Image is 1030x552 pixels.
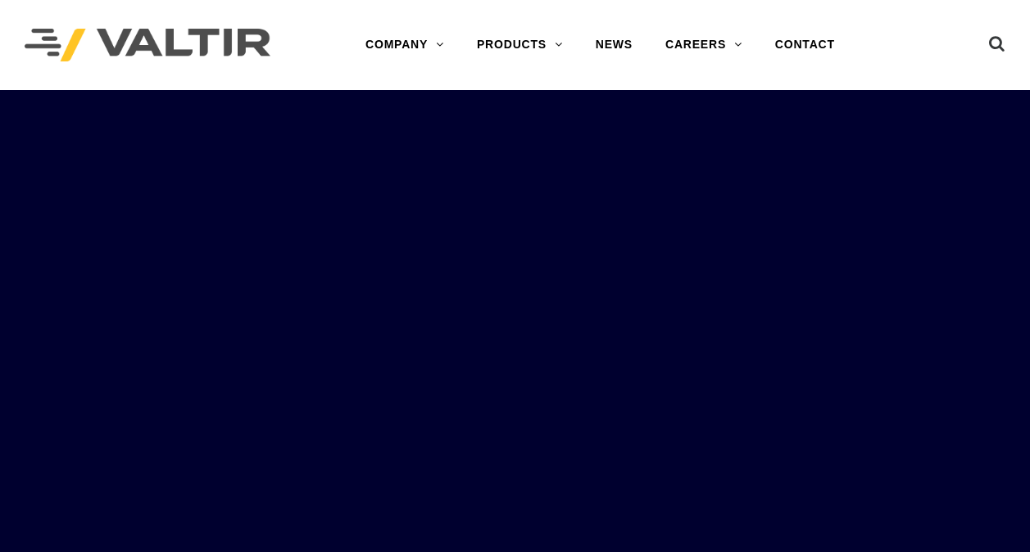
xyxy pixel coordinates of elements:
a: NEWS [579,29,649,61]
img: Valtir [25,29,270,62]
a: COMPANY [349,29,461,61]
a: CAREERS [649,29,759,61]
a: PRODUCTS [461,29,579,61]
a: CONTACT [759,29,851,61]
